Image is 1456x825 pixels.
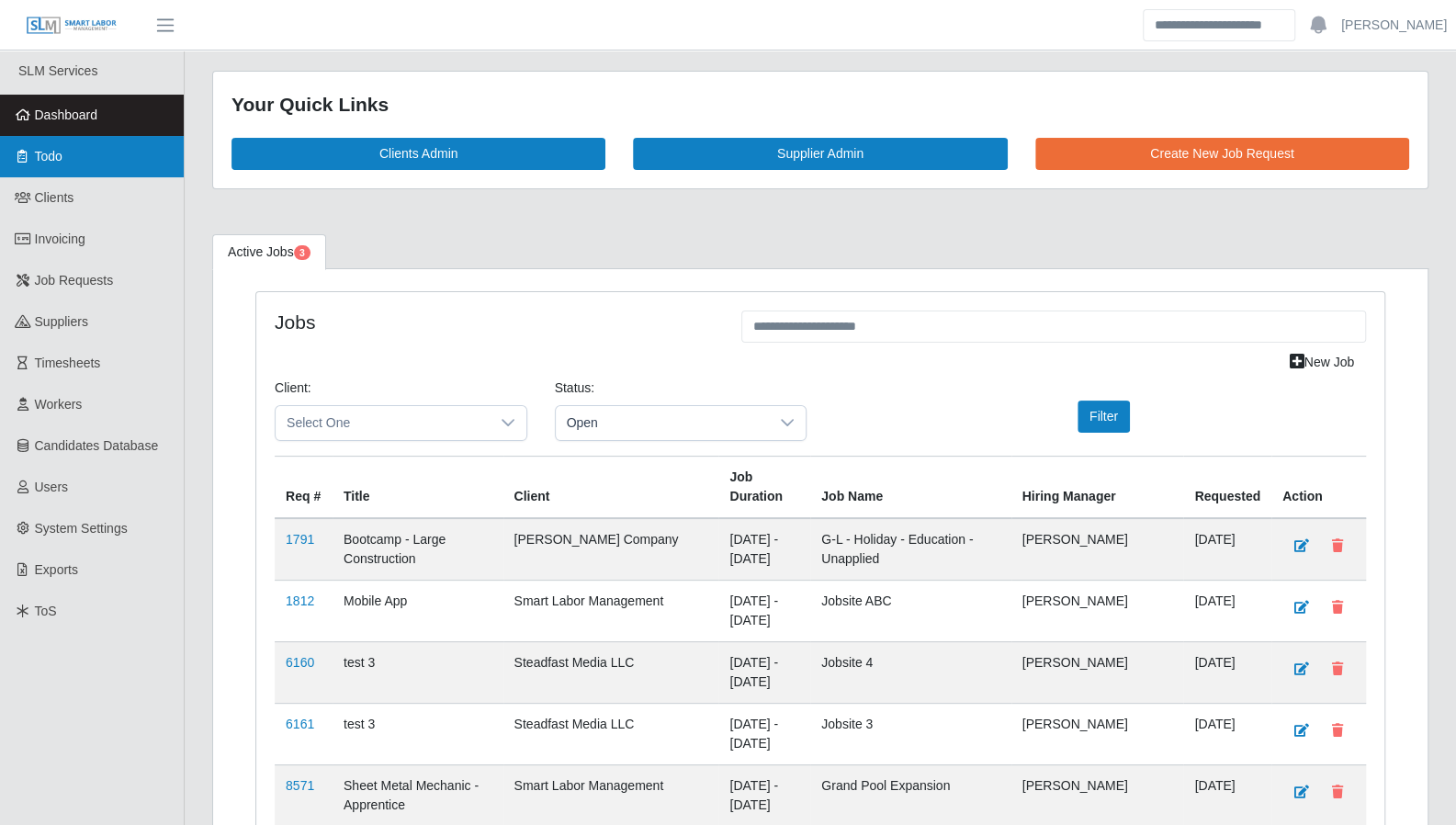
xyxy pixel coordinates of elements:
span: Invoicing [35,232,85,246]
a: Clients Admin [231,138,605,170]
td: test 3 [333,641,503,703]
a: Create New Job Request [1035,138,1409,170]
span: Users [35,480,69,494]
span: Open [556,406,770,440]
a: Supplier Admin [633,138,1007,170]
td: test 3 [333,703,503,764]
td: [PERSON_NAME] [1011,641,1184,703]
td: [PERSON_NAME] Company [503,518,719,581]
td: Jobsite 4 [810,641,1010,703]
a: Active Jobs [212,234,326,270]
span: Pending Jobs [294,245,310,260]
span: Candidates Database [35,438,159,453]
td: [DATE] - [DATE] [718,580,810,641]
td: Jobsite ABC [810,580,1010,641]
span: Dashboard [35,107,98,122]
td: Smart Labor Management [503,580,719,641]
span: Job Requests [35,273,114,288]
th: Job Duration [718,456,810,518]
td: Jobsite 3 [810,703,1010,764]
td: [PERSON_NAME] [1011,703,1184,764]
span: ToS [35,604,57,618]
td: G-L - Holiday - Education - Unapplied [810,518,1010,581]
a: 8571 [286,778,314,793]
td: [DATE] [1183,518,1271,581]
td: [DATE] [1183,580,1271,641]
button: Filter [1078,401,1130,433]
a: 1791 [286,532,314,547]
td: [DATE] - [DATE] [718,703,810,764]
th: Hiring Manager [1011,456,1184,518]
td: Steadfast Media LLC [503,641,719,703]
span: Exports [35,562,78,577]
th: Client [503,456,719,518]
td: [PERSON_NAME] [1011,580,1184,641]
th: Action [1271,456,1366,518]
h4: Jobs [275,311,714,333]
td: [DATE] [1183,703,1271,764]
span: System Settings [35,521,128,536]
a: New Job [1278,346,1366,379]
td: [DATE] [1183,641,1271,703]
td: [DATE] - [DATE] [718,518,810,581]
td: [DATE] - [DATE] [718,641,810,703]
label: Client: [275,379,311,398]
div: Your Quick Links [231,90,1409,119]
td: Bootcamp - Large Construction [333,518,503,581]
td: Steadfast Media LLC [503,703,719,764]
label: Status: [555,379,595,398]
td: [PERSON_NAME] [1011,518,1184,581]
th: Job Name [810,456,1010,518]
span: Workers [35,397,83,412]
th: Req # [275,456,333,518]
span: Timesheets [35,356,101,370]
td: Mobile App [333,580,503,641]
img: SLM Logo [26,16,118,36]
span: Clients [35,190,74,205]
a: 6161 [286,717,314,731]
th: Title [333,456,503,518]
span: Todo [35,149,62,164]
span: Select One [276,406,490,440]
a: 1812 [286,593,314,608]
a: [PERSON_NAME] [1341,16,1447,35]
span: SLM Services [18,63,97,78]
a: 6160 [286,655,314,670]
span: Suppliers [35,314,88,329]
input: Search [1143,9,1295,41]
th: Requested [1183,456,1271,518]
